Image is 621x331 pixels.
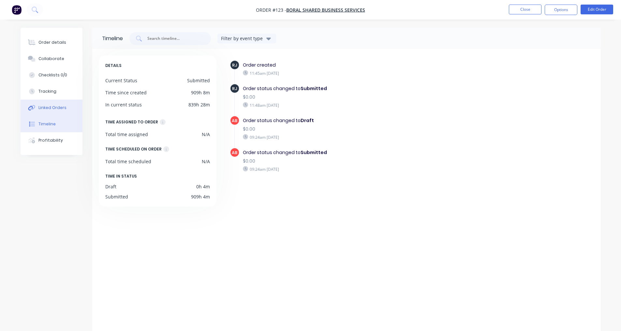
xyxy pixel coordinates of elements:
div: 11:45am [DATE] [243,70,468,76]
span: RJ [232,62,237,68]
div: Profitability [38,137,63,143]
div: Timeline [38,121,56,127]
b: Submitted [301,149,327,156]
div: In current status [105,101,142,108]
div: Collaborate [38,56,64,62]
button: Options [545,5,577,15]
button: Tracking [21,83,82,100]
span: DETAILS [105,62,122,69]
div: Order status changed to [243,85,468,92]
div: Tracking [38,88,56,94]
button: Edit Order [581,5,613,14]
img: Factory [12,5,22,15]
b: Submitted [301,85,327,92]
div: 11:48am [DATE] [243,102,468,108]
div: Order status changed to [243,149,468,156]
button: Linked Orders [21,100,82,116]
div: 09:24am [DATE] [243,166,468,172]
div: Submitted [105,193,128,200]
div: Filter by event type [221,35,265,42]
button: Timeline [21,116,82,132]
div: Order details [38,39,66,45]
div: $0.00 [243,126,468,133]
div: Draft [105,183,116,190]
span: Order #123 - [256,7,286,13]
div: Time since created [105,89,147,96]
div: Linked Orders [38,105,67,111]
span: AB [232,118,237,124]
button: Filter by event type [217,34,276,43]
span: AB [232,150,237,156]
div: 839h 28m [188,101,210,108]
div: Timeline [102,35,123,42]
div: N/A [202,131,210,138]
a: Boral Shared Business Services [286,7,365,13]
div: Current Status [105,77,137,84]
button: Checklists 0/0 [21,67,82,83]
div: Submitted [187,77,210,84]
div: N/A [202,158,210,165]
div: 909h 4m [191,193,210,200]
div: Total time assigned [105,131,148,138]
div: 0h 4m [196,183,210,190]
div: Checklists 0/0 [38,72,67,78]
span: TIME IN STATUS [105,173,137,180]
button: Close [509,5,541,14]
div: 909h 8m [191,89,210,96]
input: Search timeline... [147,35,201,42]
div: Order status changed to [243,117,468,124]
div: TIME SCHEDULED ON ORDER [105,146,162,153]
div: Total time scheduled [105,158,151,165]
div: TIME ASSIGNED TO ORDER [105,118,158,126]
div: $0.00 [243,158,468,165]
b: Draft [301,117,314,124]
div: 09:24am [DATE] [243,134,468,140]
button: Collaborate [21,51,82,67]
span: RJ [232,86,237,92]
button: Profitability [21,132,82,149]
button: Order details [21,34,82,51]
div: $0.00 [243,94,468,101]
div: Order created [243,62,468,69]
